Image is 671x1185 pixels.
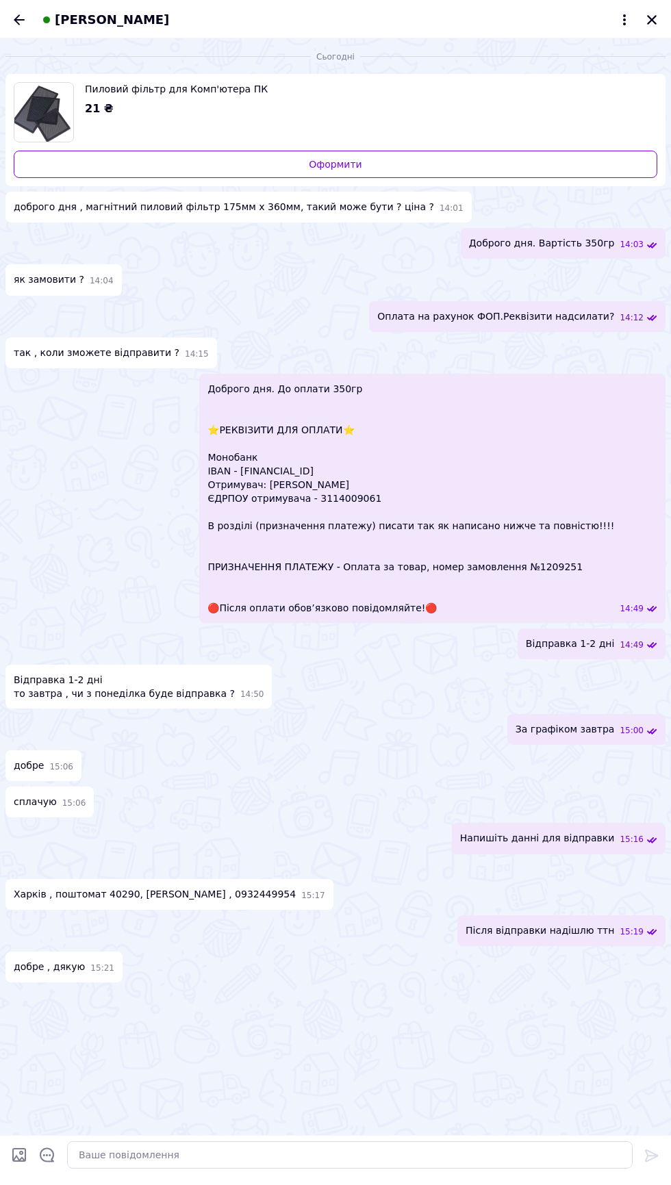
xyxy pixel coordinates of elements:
span: Пиловий фільтр для Комп'ютера ПК [85,82,646,96]
span: 14:49 12.09.2025 [620,639,644,651]
span: 14:49 12.09.2025 [620,603,644,615]
span: так , коли зможете відправити ? [14,346,179,360]
span: 15:16 12.09.2025 [620,834,644,845]
span: доброго дня , магнітний пиловий фільтр 175мм x 360мм, такий може бути ? ціна ? [14,200,434,214]
button: Відкрити шаблони відповідей [38,1146,56,1164]
div: 12.09.2025 [5,49,666,63]
span: 21 ₴ [85,102,114,115]
a: Оформити [14,151,657,178]
img: 6221371926_w700_h500_pylevoj-filtr-dlya.jpg [14,83,73,142]
button: Закрити [644,12,660,28]
span: добре , дякую [14,960,85,974]
span: Оплата на рахунок ФОП.Реквізити надсилати? [377,309,614,324]
span: Сьогодні [311,51,360,63]
span: 14:15 12.09.2025 [185,348,209,360]
span: 14:12 12.09.2025 [620,312,644,324]
button: [PERSON_NAME] [38,11,633,29]
span: сплачую [14,795,57,809]
span: Відправка 1-2 дні то завтра , чи з понеділка буде відправка ? [14,673,235,700]
span: 15:00 12.09.2025 [620,725,644,737]
span: добре [14,759,44,773]
span: Відправка 1-2 дні [526,637,615,651]
span: 14:03 12.09.2025 [620,239,644,251]
a: Переглянути товар [14,82,657,142]
span: Доброго дня. До оплати 350гр ⭐️РЕКВІЗИТИ ДЛЯ ОПЛАТИ⭐️ Монобанк IBAN - [FINANCIAL_ID] Отримувач: [... [207,382,614,615]
span: Харків , поштомат 40290, [PERSON_NAME] , 0932449954 [14,887,296,902]
span: Доброго дня. Вартість 350гр [469,236,615,251]
span: як замовити ? [14,272,84,287]
span: Після відправки надішлю ттн [466,923,614,938]
span: 14:04 12.09.2025 [90,275,114,287]
span: 14:01 12.09.2025 [440,203,464,214]
span: 15:17 12.09.2025 [301,890,325,902]
button: Назад [11,12,27,28]
span: 15:21 12.09.2025 [90,963,114,974]
span: [PERSON_NAME] [55,11,169,29]
span: 15:06 12.09.2025 [62,798,86,809]
span: 14:50 12.09.2025 [240,689,264,700]
span: Напишіть данні для відправки [460,831,615,845]
span: 15:06 12.09.2025 [49,761,73,773]
span: 15:19 12.09.2025 [620,926,644,938]
span: За графіком завтра [516,722,615,737]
